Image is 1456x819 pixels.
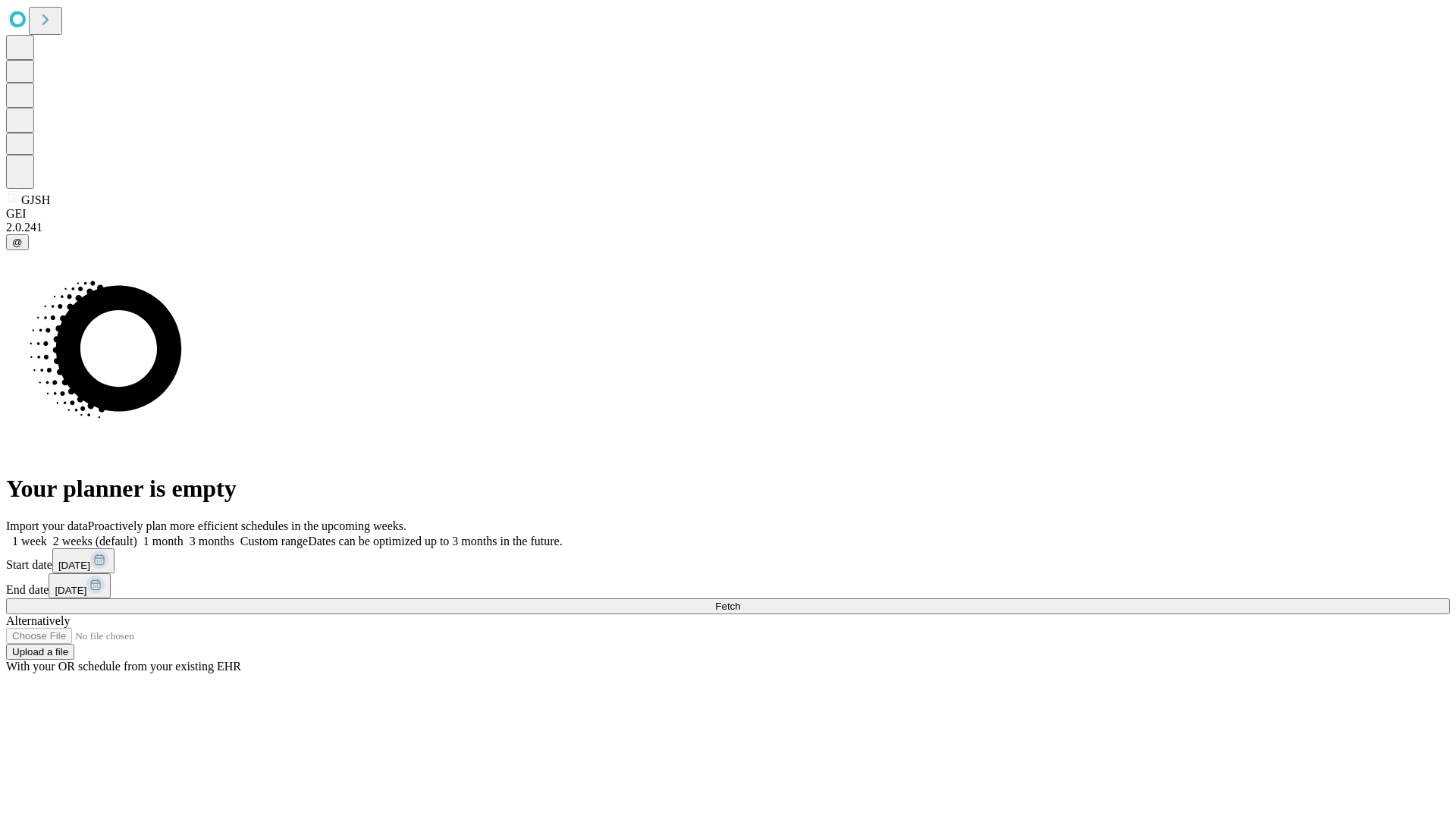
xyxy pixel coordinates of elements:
div: 2.0.241 [6,221,1450,234]
span: Import your data [6,519,88,532]
span: 1 month [143,535,184,548]
div: Start date [6,548,1450,573]
button: Upload a file [6,644,74,660]
span: [DATE] [55,585,86,596]
button: [DATE] [49,573,111,598]
span: Alternatively [6,614,70,627]
span: With your OR schedule from your existing EHR [6,660,241,673]
div: GEI [6,207,1450,221]
span: 1 week [12,535,47,548]
div: End date [6,573,1450,598]
span: @ [12,237,23,248]
span: 2 weeks (default) [53,535,137,548]
h1: Your planner is empty [6,475,1450,503]
span: 3 months [190,535,234,548]
button: Fetch [6,598,1450,614]
span: GJSH [21,193,50,206]
button: @ [6,234,29,250]
span: Fetch [715,601,740,612]
span: Custom range [240,535,308,548]
span: Dates can be optimized up to 3 months in the future. [308,535,562,548]
span: [DATE] [58,560,90,571]
button: [DATE] [52,548,115,573]
span: Proactively plan more efficient schedules in the upcoming weeks. [88,519,406,532]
